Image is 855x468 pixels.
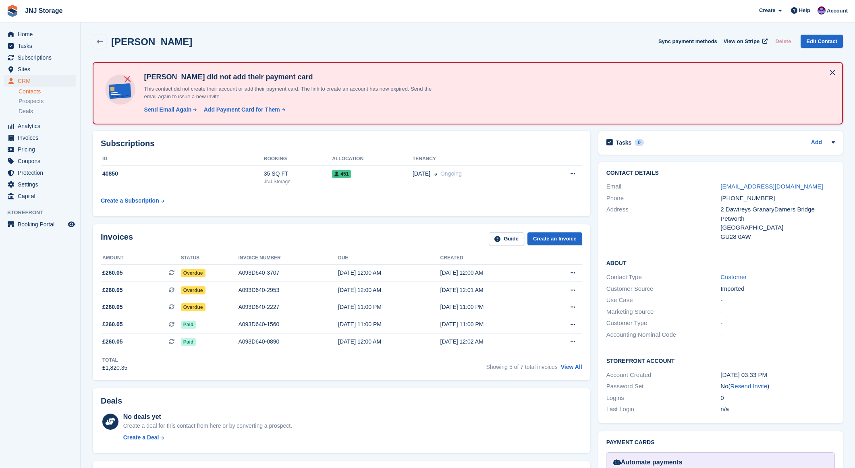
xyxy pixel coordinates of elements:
div: [DATE] 12:01 AM [440,286,543,294]
span: Protection [18,167,66,178]
img: stora-icon-8386f47178a22dfd0bd8f6a31ec36ba5ce8667c1dd55bd0f319d3a0aa187defe.svg [6,5,19,17]
span: Paid [181,338,196,346]
th: Tenancy [413,153,539,166]
a: menu [4,132,76,143]
a: Preview store [66,220,76,229]
span: Account [827,7,848,15]
span: Storefront [7,209,80,217]
div: Customer Source [606,284,721,294]
span: £260.05 [102,303,123,311]
div: 2 Dawtreys GranaryDamers Bridge [720,205,835,214]
div: [DATE] 12:00 AM [338,286,440,294]
img: no-card-linked-e7822e413c904bf8b177c4d89f31251c4716f9871600ec3ca5bfc59e148c83f4.svg [103,72,137,107]
a: Add Payment Card for Them [201,106,286,114]
a: Create a Deal [123,433,292,442]
div: 35 SQ FT [264,170,332,178]
div: Create a Deal [123,433,159,442]
p: This contact did not create their account or add their payment card. The link to create an accoun... [141,85,443,101]
a: Add [811,138,822,147]
a: menu [4,219,76,230]
span: CRM [18,75,66,87]
h2: Deals [101,396,122,406]
a: [EMAIL_ADDRESS][DOMAIN_NAME] [720,183,823,190]
th: Status [181,252,239,265]
a: JNJ Storage [22,4,66,17]
h2: Subscriptions [101,139,582,148]
a: menu [4,191,76,202]
div: Use Case [606,296,721,305]
div: Add Payment Card for Them [204,106,280,114]
span: Ongoing [440,170,462,177]
button: Delete [772,35,794,48]
div: A093D640-1560 [238,320,338,329]
div: Create a deal for this contact from here or by converting a prospect. [123,422,292,430]
span: Settings [18,179,66,190]
div: - [720,296,835,305]
div: A093D640-0890 [238,338,338,346]
th: Amount [101,252,181,265]
h4: [PERSON_NAME] did not add their payment card [141,72,443,82]
div: 40850 [101,170,264,178]
div: Automate payments [613,458,828,467]
div: A093D640-3707 [238,269,338,277]
th: ID [101,153,264,166]
a: Create a Subscription [101,193,164,208]
div: GU28 0AW [720,232,835,242]
span: Home [18,29,66,40]
div: [DATE] 11:00 PM [338,303,440,311]
div: Petworth [720,214,835,224]
a: menu [4,167,76,178]
span: Coupons [18,155,66,167]
h2: Invoices [101,232,133,246]
a: Resend Invite [730,383,768,389]
div: [DATE] 12:00 AM [440,269,543,277]
span: Prospects [19,97,44,105]
div: £1,820.35 [102,364,127,372]
th: Allocation [332,153,413,166]
h2: Storefront Account [606,356,835,364]
a: menu [4,29,76,40]
a: menu [4,144,76,155]
th: Booking [264,153,332,166]
a: Guide [489,232,524,246]
div: [DATE] 12:00 AM [338,269,440,277]
div: Logins [606,393,721,403]
div: Last Login [606,405,721,414]
div: Address [606,205,721,241]
div: JNJ Storage [264,178,332,185]
span: View on Stripe [724,37,760,46]
h2: [PERSON_NAME] [111,36,192,47]
div: [DATE] 11:00 PM [440,303,543,311]
a: Edit Contact [801,35,843,48]
div: No [720,382,835,391]
div: [PHONE_NUMBER] [720,194,835,203]
span: Overdue [181,303,205,311]
span: Sites [18,64,66,75]
div: Marketing Source [606,307,721,317]
div: Email [606,182,721,191]
div: - [720,307,835,317]
span: [DATE] [413,170,430,178]
div: [DATE] 03:33 PM [720,371,835,380]
h2: About [606,259,835,267]
div: No deals yet [123,412,292,422]
a: View All [561,364,582,370]
div: [GEOGRAPHIC_DATA] [720,223,835,232]
div: [DATE] 12:02 AM [440,338,543,346]
div: Account Created [606,371,721,380]
div: Send Email Again [144,106,191,114]
div: A093D640-2953 [238,286,338,294]
div: 0 [635,139,644,146]
th: Created [440,252,543,265]
span: Subscriptions [18,52,66,63]
span: ( ) [728,383,770,389]
div: A093D640-2227 [238,303,338,311]
th: Invoice number [238,252,338,265]
div: Create a Subscription [101,197,159,205]
span: Overdue [181,269,205,277]
div: - [720,319,835,328]
span: Booking Portal [18,219,66,230]
span: £260.05 [102,338,123,346]
a: Prospects [19,97,76,106]
button: Sync payment methods [658,35,717,48]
